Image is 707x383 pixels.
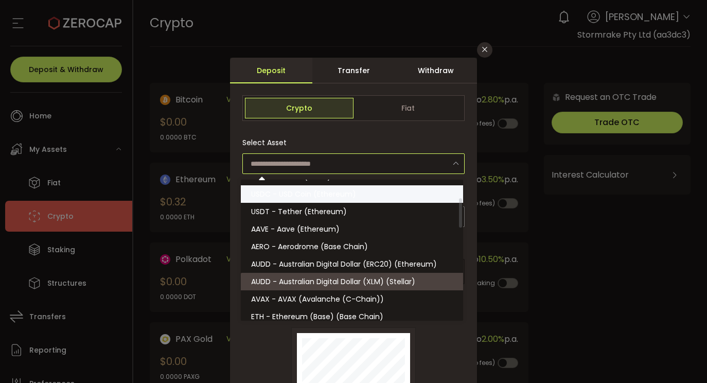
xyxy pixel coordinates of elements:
[353,98,462,118] span: Fiat
[251,259,437,269] span: AUDD - Australian Digital Dollar (ERC20) (Ethereum)
[251,241,368,252] span: AERO - Aerodrome (Base Chain)
[395,58,477,83] div: Withdraw
[251,294,384,304] span: AVAX - AVAX (Avalanche (C-Chain))
[245,98,353,118] span: Crypto
[312,58,395,83] div: Transfer
[656,334,707,383] iframe: Chat Widget
[251,276,415,287] span: AUDD - Australian Digital Dollar (XLM) (Stellar)
[251,311,383,322] span: ETH - Ethereum (Base) (Base Chain)
[477,42,492,58] button: Close
[251,189,356,199] span: USDC - USD Coin (Ethereum)
[230,58,312,83] div: Deposit
[251,224,340,234] span: AAVE - Aave (Ethereum)
[242,137,293,148] label: Select Asset
[251,206,347,217] span: USDT - Tether (Ethereum)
